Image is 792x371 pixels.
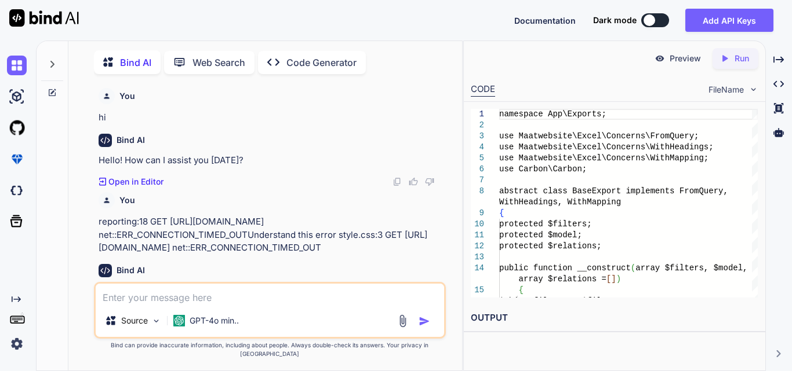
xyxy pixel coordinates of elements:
[471,230,484,241] div: 11
[120,56,151,69] p: Bind AI
[117,134,145,146] h6: Bind AI
[499,263,631,273] span: public function __construct
[7,334,27,354] img: settings
[99,154,444,167] p: Hello! How can I assist you [DATE]?
[9,9,79,27] img: Bind AI
[286,56,357,69] p: Code Generator
[471,186,484,197] div: 8
[192,56,245,69] p: Web Search
[519,285,524,295] span: {
[616,274,621,284] span: )
[471,219,484,230] div: 10
[499,208,504,218] span: {
[471,120,484,131] div: 2
[7,56,27,75] img: chat
[471,241,484,252] div: 12
[121,315,148,326] p: Source
[735,53,749,64] p: Run
[499,109,606,119] span: namespace App\Exports;
[99,215,444,255] p: reporting:18 GET [URL][DOMAIN_NAME] net::ERR_CONNECTION_TIMED_OUTUnderstand this error style.css:...
[425,177,434,186] img: dislike
[593,14,637,26] span: Dark mode
[464,304,765,332] h2: OUTPUT
[419,315,430,327] img: icon
[471,109,484,120] div: 1
[471,296,484,307] div: 16
[471,208,484,219] div: 9
[471,142,484,153] div: 4
[499,241,601,251] span: protected $relations;
[471,263,484,274] div: 14
[7,149,27,169] img: premium
[471,83,495,97] div: CODE
[499,131,699,141] span: use Maatwebsite\Excel\Concerns\FromQuery;
[471,175,484,186] div: 7
[749,85,758,94] img: chevron down
[151,316,161,326] img: Pick Models
[471,285,484,296] div: 15
[393,177,402,186] img: copy
[670,53,701,64] p: Preview
[685,9,773,32] button: Add API Keys
[499,197,621,207] span: WithHeadings, WithMapping
[499,164,587,174] span: use Carbon\Carbon;
[471,153,484,164] div: 5
[631,263,635,273] span: (
[655,53,665,64] img: preview
[514,16,576,25] span: Documentation
[117,265,145,276] h6: Bind AI
[499,153,709,163] span: use Maatwebsite\Excel\Concerns\WithMapping;
[499,219,592,229] span: protected $filters;
[514,14,576,27] button: Documentation
[7,87,27,106] img: ai-studio
[471,131,484,142] div: 3
[499,230,582,240] span: protected $model;
[519,274,606,284] span: array $relations =
[471,164,484,175] div: 6
[94,341,446,358] p: Bind can provide inaccurate information, including about people. Always double-check its answers....
[409,177,418,186] img: like
[499,296,626,306] span: $this->filters = $filters;
[499,186,728,196] span: abstract class BaseExport implements FromQuery,
[190,315,239,326] p: GPT-4o min..
[119,194,135,206] h6: You
[108,176,164,188] p: Open in Editor
[396,314,409,328] img: attachment
[173,315,185,326] img: GPT-4o mini
[709,84,744,95] span: FileName
[119,90,135,102] h6: You
[635,263,747,273] span: array $filters, $model,
[99,111,444,124] p: hi
[606,274,611,284] span: [
[471,252,484,263] div: 13
[611,274,616,284] span: ]
[499,142,714,152] span: use Maatwebsite\Excel\Concerns\WithHeadings;
[7,181,27,200] img: darkCloudIdeIcon
[7,118,27,138] img: githubLight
